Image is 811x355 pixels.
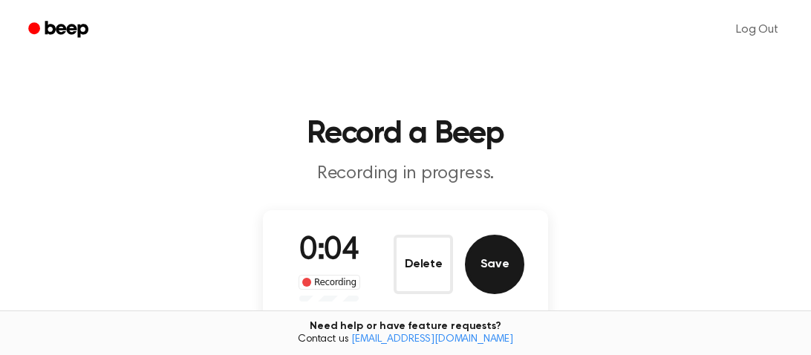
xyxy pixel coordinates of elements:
[394,235,453,294] button: Delete Audio Record
[721,12,793,48] a: Log Out
[465,235,524,294] button: Save Audio Record
[18,16,102,45] a: Beep
[9,333,802,347] span: Contact us
[25,119,786,150] h1: Record a Beep
[351,334,513,345] a: [EMAIL_ADDRESS][DOMAIN_NAME]
[299,275,360,290] div: Recording
[299,235,359,267] span: 0:04
[120,162,691,186] p: Recording in progress.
